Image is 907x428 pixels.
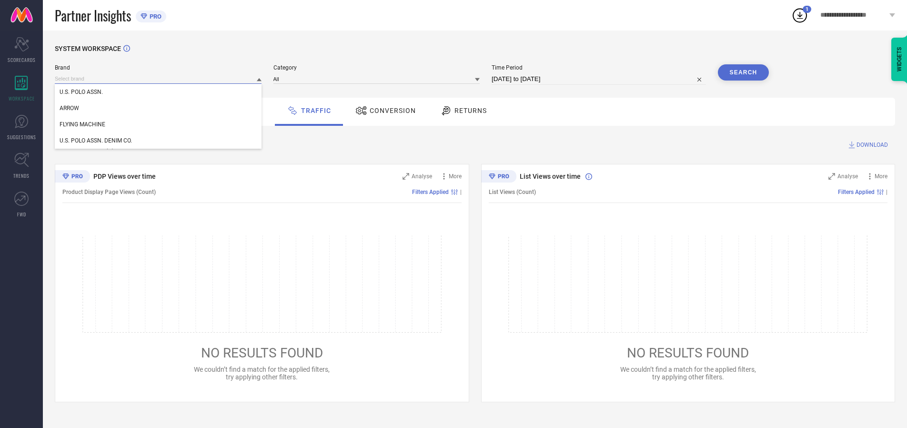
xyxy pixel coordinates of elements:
span: Partner Insights [55,6,131,25]
span: Analyse [837,173,858,180]
span: FLYING MACHINE [60,121,105,128]
span: WORKSPACE [9,95,35,102]
span: TRENDS [13,172,30,179]
span: We couldn’t find a match for the applied filters, try applying other filters. [620,366,756,381]
span: PRO [147,13,161,20]
span: Returns [454,107,487,114]
div: FLYING MACHINE [55,116,262,132]
span: Brand [55,64,262,71]
div: U.S. POLO ASSN. DENIM CO. [55,132,262,149]
span: FWD [17,211,26,218]
span: More [875,173,887,180]
div: U.S. POLO ASSN. [55,84,262,100]
div: Premium [481,170,516,184]
span: NO RESULTS FOUND [627,345,749,361]
span: Product Display Page Views (Count) [62,189,156,195]
span: SYSTEM WORKSPACE [55,45,121,52]
span: Time Period [492,64,706,71]
span: Category [273,64,480,71]
span: Filters Applied [412,189,449,195]
span: We couldn’t find a match for the applied filters, try applying other filters. [194,366,330,381]
input: Select brand [55,74,262,84]
div: Premium [55,170,90,184]
span: DOWNLOAD [857,140,888,150]
div: Open download list [791,7,808,24]
span: Analyse [412,173,432,180]
span: | [460,189,462,195]
span: ARROW [60,105,79,112]
span: Conversion [370,107,416,114]
span: | [886,189,887,195]
span: SCORECARDS [8,56,36,63]
span: PDP Views over time [93,173,156,180]
svg: Zoom [403,173,409,180]
span: More [449,173,462,180]
input: Select time period [492,73,706,85]
span: U.S. POLO ASSN. DENIM CO. [60,137,132,144]
span: 1 [806,6,808,12]
span: Traffic [301,107,331,114]
div: ARROW [55,100,262,116]
svg: Zoom [828,173,835,180]
span: SUGGESTIONS [7,133,36,141]
span: List Views (Count) [489,189,536,195]
span: Filters Applied [838,189,875,195]
button: Search [718,64,769,81]
span: List Views over time [520,173,581,180]
span: U.S. POLO ASSN. [60,89,103,95]
span: NO RESULTS FOUND [201,345,323,361]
